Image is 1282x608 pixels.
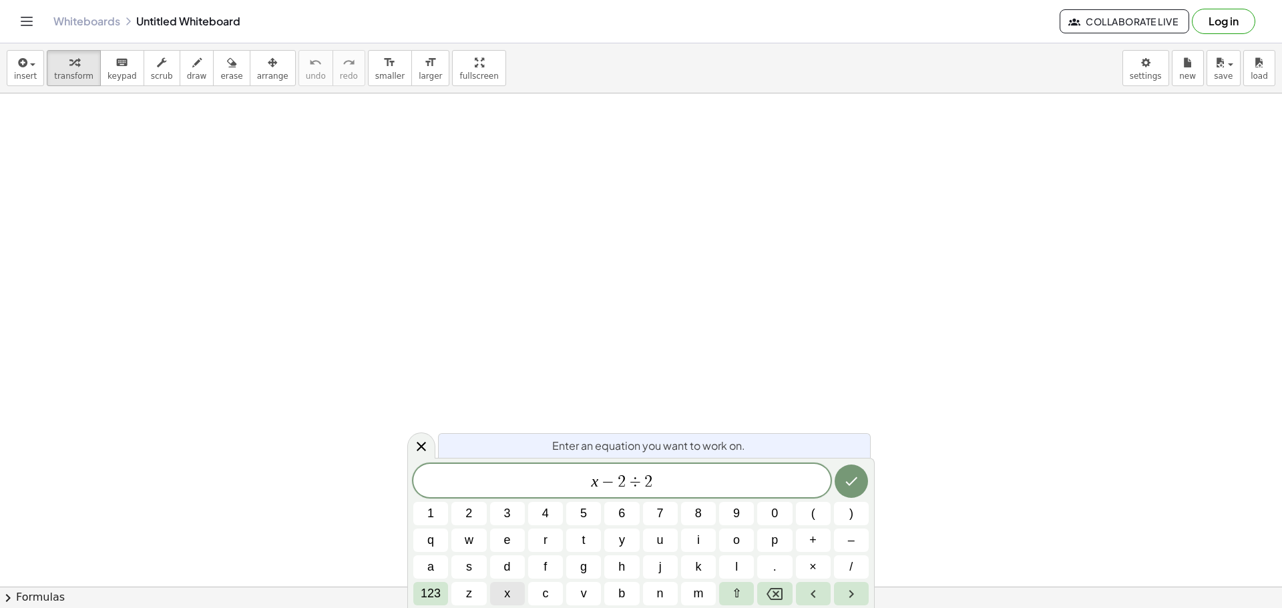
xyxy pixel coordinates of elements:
span: p [771,531,778,549]
button: scrub [144,50,180,86]
button: format_sizelarger [411,50,449,86]
button: ) [834,502,869,525]
button: a [413,555,448,579]
button: b [604,582,639,605]
button: 2 [451,502,486,525]
span: m [693,585,703,603]
button: arrange [250,50,296,86]
span: b [618,585,625,603]
button: h [604,555,639,579]
span: redo [340,71,358,81]
span: f [544,558,547,576]
span: y [619,531,625,549]
button: 8 [681,502,716,525]
button: f [528,555,563,579]
span: 2 [618,474,626,490]
button: undoundo [298,50,333,86]
button: m [681,582,716,605]
button: v [566,582,601,605]
span: h [618,558,625,576]
var: x [591,473,598,490]
span: keypad [108,71,137,81]
span: v [581,585,587,603]
span: load [1251,71,1268,81]
span: × [809,558,817,576]
a: Whiteboards [53,15,120,28]
span: fullscreen [459,71,498,81]
button: fullscreen [452,50,505,86]
button: keyboardkeypad [100,50,144,86]
span: c [542,585,548,603]
span: 8 [695,505,702,523]
i: undo [309,55,322,71]
button: ( [796,502,831,525]
span: t [582,531,586,549]
span: − [598,474,618,490]
button: transform [47,50,101,86]
span: 2 [644,474,652,490]
button: redoredo [333,50,365,86]
button: 5 [566,502,601,525]
button: z [451,582,486,605]
span: l [735,558,738,576]
span: draw [187,71,207,81]
button: 4 [528,502,563,525]
button: n [643,582,678,605]
span: larger [419,71,442,81]
button: Left arrow [796,582,831,605]
span: a [427,558,434,576]
button: 6 [604,502,639,525]
span: u [657,531,664,549]
span: Collaborate Live [1071,15,1178,27]
button: new [1172,50,1204,86]
span: g [580,558,587,576]
button: draw [180,50,214,86]
button: load [1243,50,1275,86]
span: arrange [257,71,288,81]
button: 1 [413,502,448,525]
span: 0 [771,505,778,523]
span: smaller [375,71,405,81]
span: 2 [465,505,472,523]
span: o [733,531,740,549]
button: Right arrow [834,582,869,605]
button: Done [835,465,868,498]
span: i [697,531,700,549]
button: format_sizesmaller [368,50,412,86]
span: save [1214,71,1233,81]
button: 0 [757,502,792,525]
span: x [504,585,510,603]
button: p [757,529,792,552]
span: + [809,531,817,549]
i: format_size [424,55,437,71]
button: Times [796,555,831,579]
span: . [773,558,777,576]
i: redo [343,55,355,71]
span: undo [306,71,326,81]
span: n [657,585,664,603]
span: ) [849,505,853,523]
button: g [566,555,601,579]
button: j [643,555,678,579]
span: k [695,558,701,576]
button: 9 [719,502,754,525]
button: 3 [490,502,525,525]
button: e [490,529,525,552]
i: keyboard [116,55,128,71]
button: erase [213,50,250,86]
button: Default keyboard [413,582,448,605]
span: erase [220,71,242,81]
span: scrub [151,71,173,81]
button: insert [7,50,44,86]
span: w [465,531,473,549]
span: ( [811,505,815,523]
button: i [681,529,716,552]
span: ÷ [626,474,645,490]
button: . [757,555,792,579]
button: Backspace [757,582,792,605]
span: / [849,558,853,576]
button: Toggle navigation [16,11,37,32]
button: settings [1122,50,1169,86]
span: insert [14,71,37,81]
button: Shift [719,582,754,605]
